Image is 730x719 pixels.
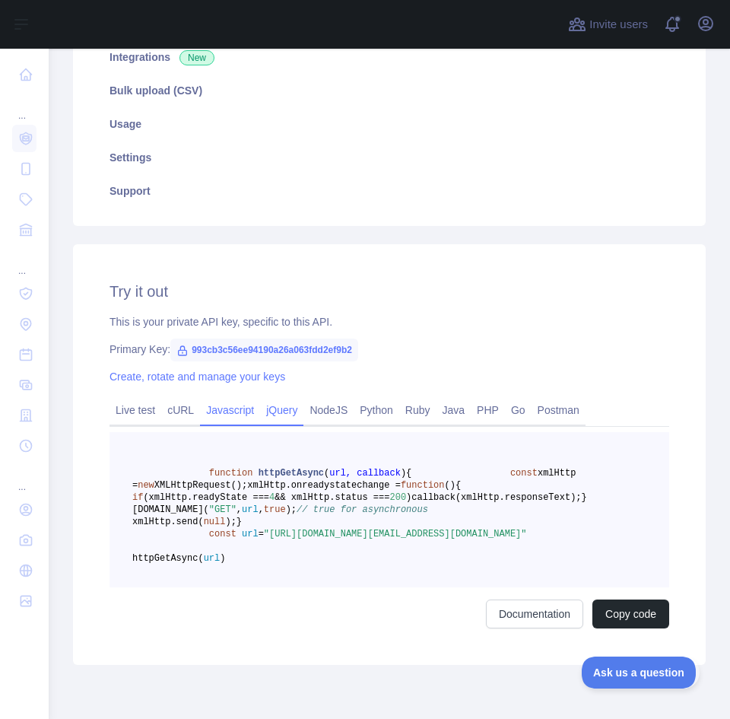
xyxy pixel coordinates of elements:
span: httpGetAsync( [132,553,204,564]
div: ... [12,247,36,277]
div: This is your private API key, specific to this API. [109,314,669,329]
span: function [401,480,445,491]
span: xmlHttp.send( [132,517,204,527]
span: callback(xmlHttp.responseText); [411,492,581,503]
span: // true for asynchronous [297,504,428,515]
span: = [259,529,264,539]
span: 993cb3c56ee94190a26a063fdd2ef9b2 [170,339,358,361]
span: ( [324,468,329,479]
span: "[URL][DOMAIN_NAME][EMAIL_ADDRESS][DOMAIN_NAME]" [264,529,527,539]
span: (xmlHttp.readyState === [143,492,269,503]
a: cURL [161,398,200,422]
iframe: Toggle Customer Support [582,657,700,689]
a: Documentation [486,600,583,628]
span: const [209,529,236,539]
div: ... [12,463,36,493]
span: [DOMAIN_NAME]( [132,504,209,515]
span: ); [225,517,236,527]
a: Settings [91,141,687,174]
span: xmlHttp.onreadystatechange = [247,480,401,491]
a: PHP [471,398,505,422]
span: url [204,553,221,564]
span: && xmlHttp.status === [275,492,389,503]
a: NodeJS [303,398,354,422]
button: Invite users [565,12,651,37]
span: 200 [389,492,406,503]
span: "GET" [209,504,236,515]
a: Postman [532,398,586,422]
span: url [242,504,259,515]
span: } [582,492,587,503]
a: Bulk upload (CSV) [91,74,687,107]
span: , [236,504,242,515]
a: Python [354,398,399,422]
a: jQuery [260,398,303,422]
a: Go [505,398,532,422]
a: Integrations New [91,40,687,74]
span: httpGetAsync [259,468,324,479]
span: url, callback [329,468,401,479]
a: Create, rotate and manage your keys [109,371,285,383]
button: Copy code [592,600,669,628]
span: function [209,468,253,479]
span: null [204,517,226,527]
span: { [455,480,461,491]
a: Support [91,174,687,208]
span: Invite users [589,16,648,33]
span: url [242,529,259,539]
span: ) [401,468,406,479]
span: ) [406,492,411,503]
span: New [179,50,214,65]
a: Java [436,398,471,422]
span: true [264,504,286,515]
span: ) [220,553,225,564]
a: Ruby [399,398,436,422]
span: new [138,480,154,491]
span: { [406,468,411,479]
a: Live test [109,398,161,422]
span: const [510,468,538,479]
span: ( [444,480,449,491]
span: ); [286,504,297,515]
span: } [236,517,242,527]
span: if [132,492,143,503]
a: Javascript [200,398,260,422]
span: XMLHttpRequest(); [154,480,247,491]
a: Usage [91,107,687,141]
h2: Try it out [109,281,669,302]
span: ) [450,480,455,491]
div: Primary Key: [109,342,669,357]
div: ... [12,91,36,122]
span: , [259,504,264,515]
span: 4 [269,492,275,503]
